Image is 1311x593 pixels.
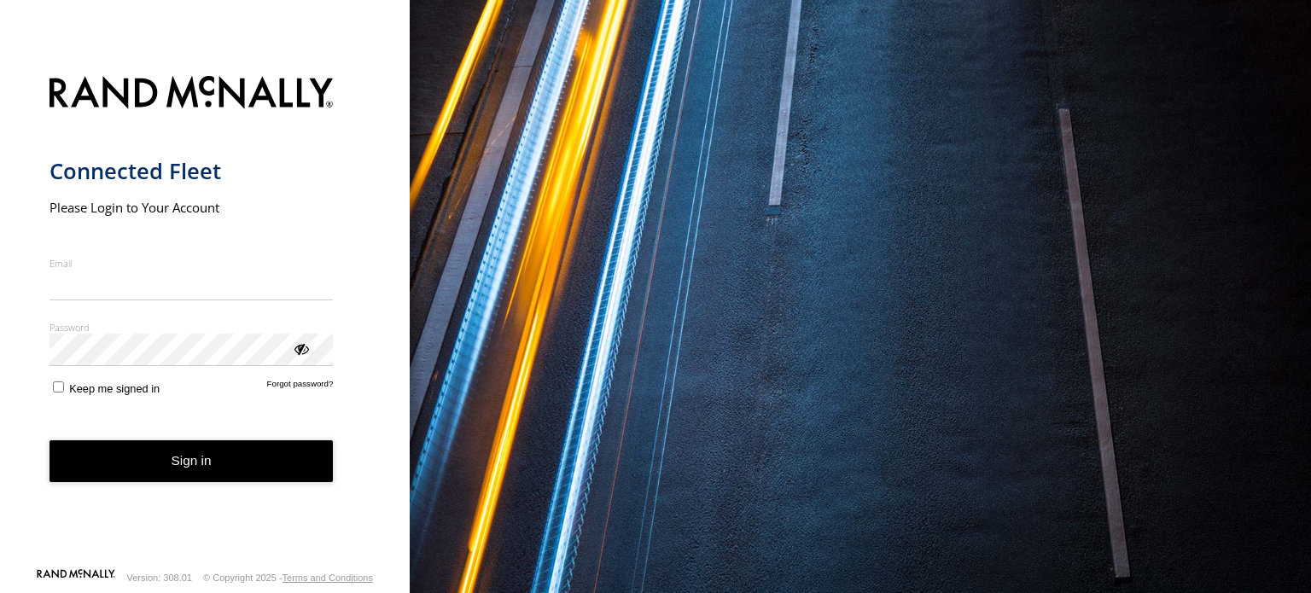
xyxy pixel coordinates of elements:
label: Email [50,257,334,270]
button: Sign in [50,440,334,482]
div: Version: 308.01 [127,573,192,583]
input: Keep me signed in [53,381,64,392]
h2: Please Login to Your Account [50,199,334,216]
h1: Connected Fleet [50,157,334,185]
div: © Copyright 2025 - [203,573,373,583]
form: main [50,66,361,567]
label: Password [50,321,334,334]
img: Rand McNally [50,73,334,116]
a: Forgot password? [267,379,334,395]
span: Keep me signed in [69,382,160,395]
div: ViewPassword [292,340,309,357]
a: Visit our Website [37,569,115,586]
a: Terms and Conditions [283,573,373,583]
